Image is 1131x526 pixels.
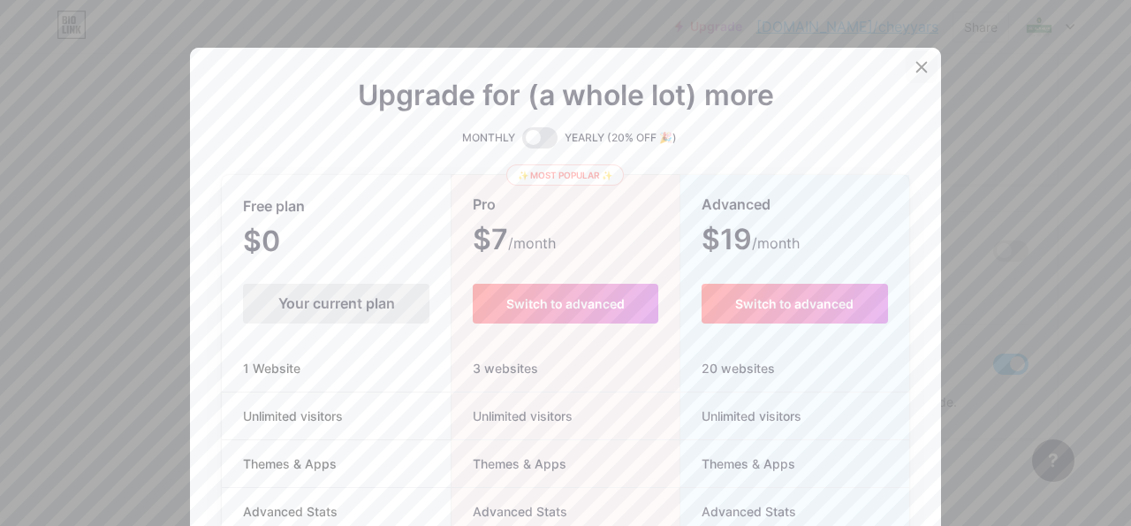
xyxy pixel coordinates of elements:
span: Upgrade for (a whole lot) more [358,85,774,106]
span: Unlimited visitors [680,407,801,425]
span: MONTHLY [462,129,515,147]
span: Advanced Stats [680,502,796,521]
span: Free plan [243,191,305,222]
span: $7 [473,229,556,254]
span: Pro [473,189,496,220]
span: Switch to advanced [735,296,854,311]
span: Unlimited visitors [222,407,364,425]
span: Advanced [702,189,770,220]
span: Unlimited visitors [452,407,573,425]
button: Switch to advanced [702,284,888,324]
span: 1 Website [222,359,322,377]
div: 3 websites [452,345,679,393]
span: Advanced Stats [222,502,359,521]
span: /month [508,233,556,254]
span: $19 [702,229,800,254]
div: ✨ Most popular ✨ [506,164,624,186]
span: Advanced Stats [452,502,567,521]
span: Themes & Apps [680,454,795,473]
span: Switch to advanced [506,296,625,311]
span: Themes & Apps [222,454,358,473]
span: $0 [243,231,328,255]
span: /month [752,233,800,254]
button: Switch to advanced [473,284,657,324]
span: Themes & Apps [452,454,566,473]
span: YEARLY (20% OFF 🎉) [565,129,677,147]
div: Your current plan [243,284,429,324]
div: 20 websites [680,345,909,393]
